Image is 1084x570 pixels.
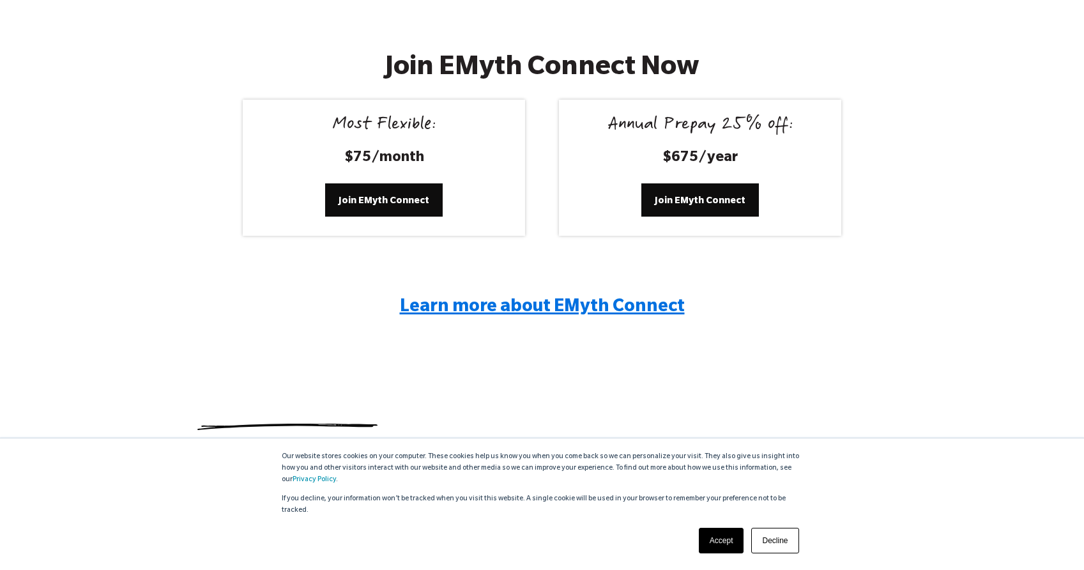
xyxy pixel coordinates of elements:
[258,149,510,169] h3: $75/month
[282,493,803,516] p: If you decline, your information won’t be tracked when you visit this website. A single cookie wi...
[641,183,759,217] a: Join EMyth Connect
[282,451,803,486] p: Our website stores cookies on your computer. These cookies help us know you when you come back so...
[574,115,826,137] div: Annual Prepay 25% off:
[314,54,770,86] h2: Join EMyth Connect Now
[258,115,510,137] div: Most Flexible:
[293,476,336,484] a: Privacy Policy
[699,528,744,553] a: Accept
[325,183,443,217] a: Join EMyth Connect
[574,149,826,169] h3: $675/year
[751,528,798,553] a: Decline
[400,293,685,316] a: Learn more about EMyth Connect
[655,193,745,207] span: Join EMyth Connect
[400,298,685,318] span: Learn more about EMyth Connect
[197,424,378,430] img: underline.svg
[339,193,429,207] span: Join EMyth Connect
